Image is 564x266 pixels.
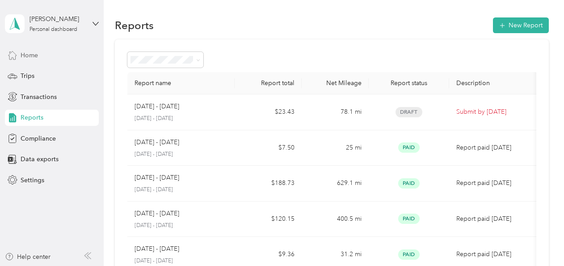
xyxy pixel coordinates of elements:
[398,142,420,153] span: Paid
[456,178,531,188] p: Report paid [DATE]
[302,130,369,166] td: 25 mi
[302,72,369,94] th: Net Mileage
[135,102,179,112] p: [DATE] - [DATE]
[235,130,302,166] td: $7.50
[302,166,369,202] td: 629.1 mi
[21,71,34,81] span: Trips
[135,137,179,147] p: [DATE] - [DATE]
[29,14,85,24] div: [PERSON_NAME]
[398,178,420,189] span: Paid
[29,27,77,32] div: Personal dashboard
[135,244,179,254] p: [DATE] - [DATE]
[235,202,302,237] td: $120.15
[21,51,38,60] span: Home
[135,209,179,219] p: [DATE] - [DATE]
[135,186,227,194] p: [DATE] - [DATE]
[456,249,531,259] p: Report paid [DATE]
[449,72,539,94] th: Description
[21,134,56,143] span: Compliance
[21,154,59,164] span: Data exports
[115,21,154,30] h1: Reports
[235,166,302,202] td: $188.73
[127,72,235,94] th: Report name
[302,94,369,130] td: 78.1 mi
[456,107,531,117] p: Submit by [DATE]
[514,216,564,266] iframe: Everlance-gr Chat Button Frame
[456,143,531,153] p: Report paid [DATE]
[21,92,57,102] span: Transactions
[135,257,227,265] p: [DATE] - [DATE]
[398,214,420,224] span: Paid
[398,249,420,260] span: Paid
[135,222,227,230] p: [DATE] - [DATE]
[376,79,442,87] div: Report status
[5,252,51,262] button: Help center
[396,107,422,117] span: Draft
[493,17,549,33] button: New Report
[135,150,227,159] p: [DATE] - [DATE]
[235,94,302,130] td: $23.43
[21,113,43,122] span: Reports
[456,214,531,224] p: Report paid [DATE]
[21,176,44,185] span: Settings
[135,115,227,123] p: [DATE] - [DATE]
[302,202,369,237] td: 400.5 mi
[235,72,302,94] th: Report total
[135,173,179,183] p: [DATE] - [DATE]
